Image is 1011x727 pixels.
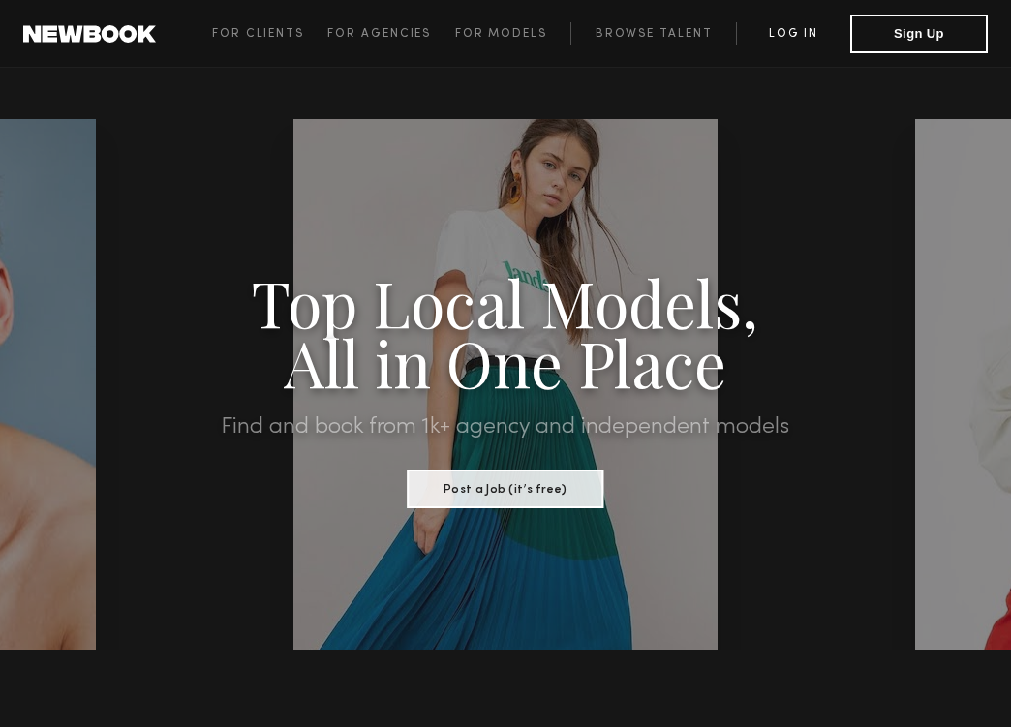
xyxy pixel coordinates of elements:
[407,476,603,498] a: Post a Job (it’s free)
[570,22,736,45] a: Browse Talent
[212,22,327,45] a: For Clients
[455,28,547,40] span: For Models
[407,470,603,508] button: Post a Job (it’s free)
[76,415,934,439] h2: Find and book from 1k+ agency and independent models
[212,28,304,40] span: For Clients
[736,22,850,45] a: Log in
[76,272,934,392] h1: Top Local Models, All in One Place
[327,22,454,45] a: For Agencies
[455,22,571,45] a: For Models
[850,15,988,53] button: Sign Up
[327,28,431,40] span: For Agencies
